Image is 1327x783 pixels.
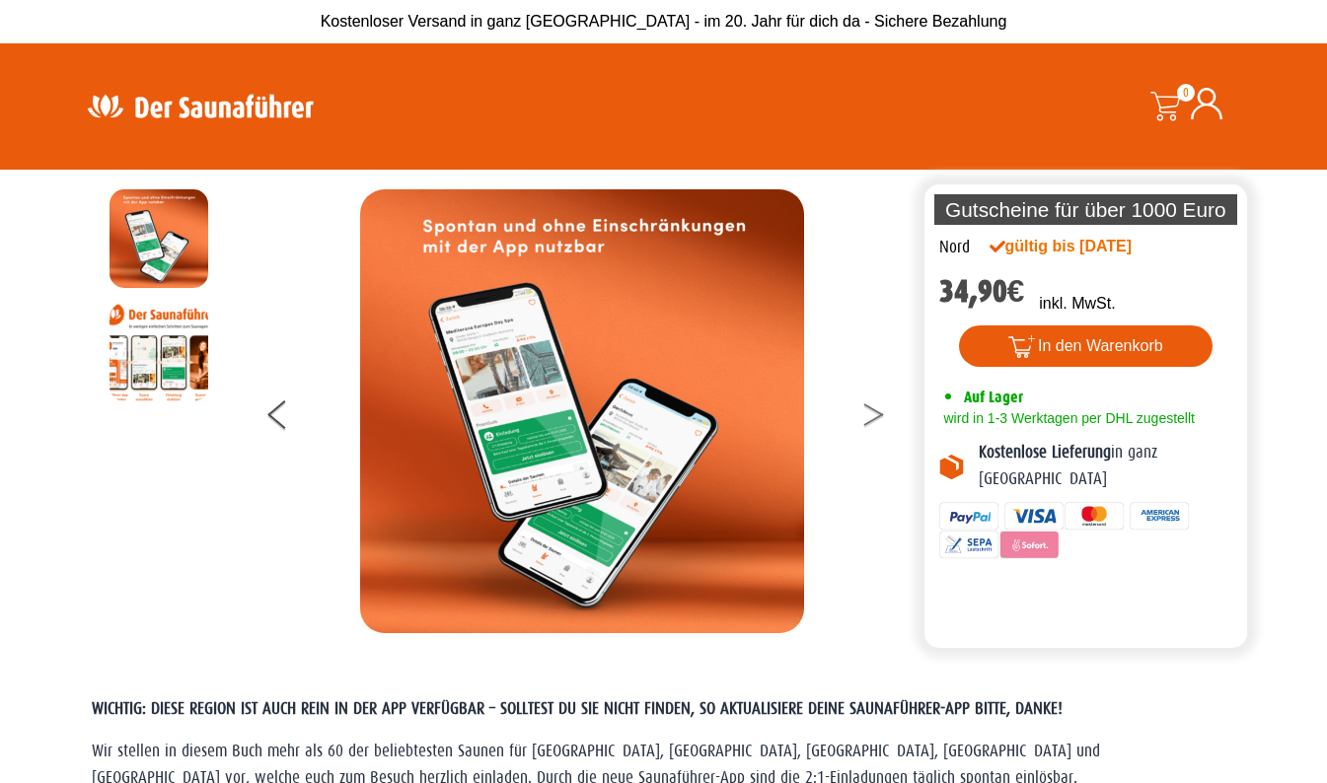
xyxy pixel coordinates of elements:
span: Auf Lager [964,388,1023,406]
b: Kostenlose Lieferung [979,443,1111,462]
button: In den Warenkorb [959,325,1213,367]
p: in ganz [GEOGRAPHIC_DATA] [979,440,1233,492]
span: wird in 1-3 Werktagen per DHL zugestellt [939,410,1195,426]
p: Gutscheine für über 1000 Euro [934,194,1238,225]
img: MOCKUP-iPhone_regional [360,189,804,633]
span: WICHTIG: DIESE REGION IST AUCH REIN IN DER APP VERFÜGBAR – SOLLTEST DU SIE NICHT FINDEN, SO AKTUA... [92,699,1063,718]
p: inkl. MwSt. [1039,292,1115,316]
bdi: 34,90 [939,273,1025,310]
span: € [1007,273,1025,310]
span: 0 [1177,84,1195,102]
img: MOCKUP-iPhone_regional [110,189,208,288]
div: Nord [939,235,970,260]
img: Anleitung7tn [110,303,208,401]
div: gültig bis [DATE] [990,235,1175,258]
span: Kostenloser Versand in ganz [GEOGRAPHIC_DATA] - im 20. Jahr für dich da - Sichere Bezahlung [321,13,1007,30]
